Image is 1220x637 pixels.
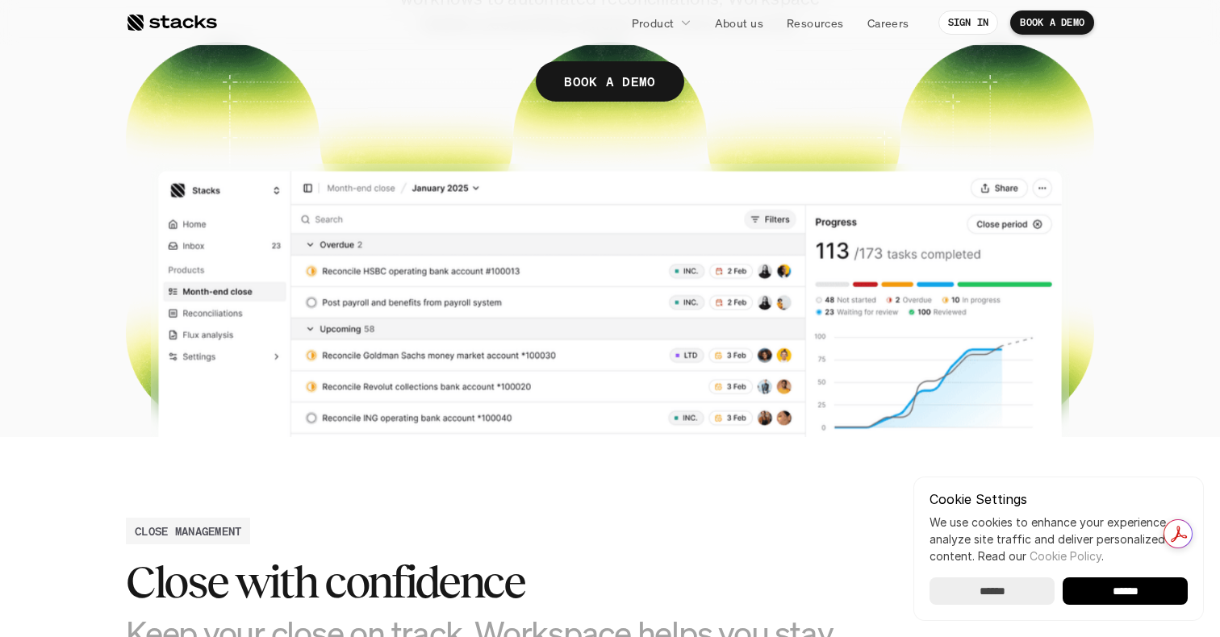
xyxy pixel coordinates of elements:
[858,8,919,37] a: Careers
[135,523,241,539] h2: CLOSE MANAGEMENT
[705,8,773,37] a: About us
[930,514,1188,564] p: We use cookies to enhance your experience, analyze site traffic and deliver personalized content.
[126,557,852,607] h2: Close with confidence
[787,15,844,31] p: Resources
[1010,10,1094,35] a: BOOK A DEMO
[938,10,999,35] a: SIGN IN
[536,61,684,102] a: BOOK A DEMO
[1020,17,1084,28] p: BOOK A DEMO
[715,15,763,31] p: About us
[777,8,854,37] a: Resources
[190,307,261,318] a: Privacy Policy
[1030,549,1101,563] a: Cookie Policy
[978,549,1104,563] span: Read our .
[930,493,1188,506] p: Cookie Settings
[564,70,656,94] p: BOOK A DEMO
[632,15,675,31] p: Product
[948,17,989,28] p: SIGN IN
[867,15,909,31] p: Careers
